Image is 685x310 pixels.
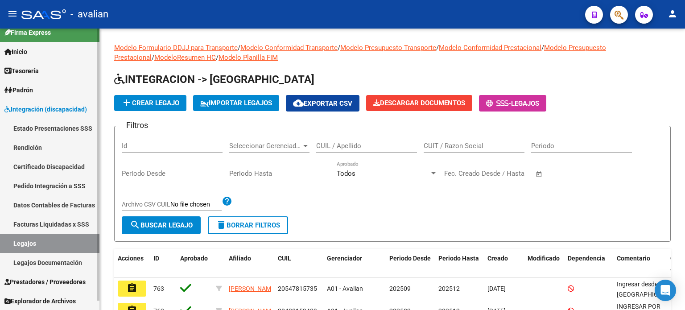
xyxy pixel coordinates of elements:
[444,169,480,178] input: Fecha inicio
[121,99,179,107] span: Crear Legajo
[327,285,363,292] span: A01 - Avalian
[114,95,186,111] button: Crear Legajo
[293,98,304,108] mat-icon: cloud_download
[130,221,193,229] span: Buscar Legajo
[4,47,27,57] span: Inicio
[122,216,201,234] button: Buscar Legajo
[122,119,153,132] h3: Filtros
[438,255,479,262] span: Periodo Hasta
[438,285,460,292] span: 202512
[486,99,511,107] span: -
[122,201,170,208] span: Archivo CSV CUIL
[180,255,208,262] span: Aprobado
[229,255,251,262] span: Afiliado
[327,255,362,262] span: Gerenciador
[337,169,355,178] span: Todos
[150,249,177,278] datatable-header-cell: ID
[373,99,465,107] span: Descargar Documentos
[667,8,678,19] mat-icon: person
[208,216,288,234] button: Borrar Filtros
[177,249,212,278] datatable-header-cell: Aprobado
[154,54,216,62] a: ModeloResumen HC
[114,44,238,52] a: Modelo Formulario DDJJ para Transporte
[4,66,39,76] span: Tesorería
[435,249,484,278] datatable-header-cell: Periodo Hasta
[479,95,546,112] button: -Legajos
[130,219,140,230] mat-icon: search
[389,255,431,262] span: Periodo Desde
[617,281,679,308] span: Ingresar desde Septiembre. Psp falta titulo
[568,255,605,262] span: Dependencia
[153,285,164,292] span: 763
[114,73,314,86] span: INTEGRACION -> [GEOGRAPHIC_DATA]
[366,95,472,111] button: Descargar Documentos
[118,255,144,262] span: Acciones
[484,249,524,278] datatable-header-cell: Creado
[216,219,227,230] mat-icon: delete
[4,296,76,306] span: Explorador de Archivos
[488,169,532,178] input: Fecha fin
[219,54,278,62] a: Modelo Planilla FIM
[240,44,338,52] a: Modelo Conformidad Transporte
[200,99,272,107] span: IMPORTAR LEGAJOS
[439,44,541,52] a: Modelo Conformidad Prestacional
[323,249,386,278] datatable-header-cell: Gerenciador
[655,280,676,301] div: Open Intercom Messenger
[617,255,650,262] span: Comentario
[127,283,137,293] mat-icon: assignment
[274,249,323,278] datatable-header-cell: CUIL
[524,249,564,278] datatable-header-cell: Modificado
[528,255,560,262] span: Modificado
[193,95,279,111] button: IMPORTAR LEGAJOS
[216,221,280,229] span: Borrar Filtros
[278,285,317,292] span: 20547815735
[225,249,274,278] datatable-header-cell: Afiliado
[229,142,301,150] span: Seleccionar Gerenciador
[4,277,86,287] span: Prestadores / Proveedores
[4,28,51,37] span: Firma Express
[222,196,232,207] mat-icon: help
[534,169,545,179] button: Open calendar
[286,95,359,112] button: Exportar CSV
[4,104,87,114] span: Integración (discapacidad)
[389,285,411,292] span: 202509
[293,99,352,107] span: Exportar CSV
[7,8,18,19] mat-icon: menu
[70,4,108,24] span: - avalian
[121,97,132,108] mat-icon: add
[613,249,667,278] datatable-header-cell: Comentario
[487,255,508,262] span: Creado
[564,249,613,278] datatable-header-cell: Dependencia
[386,249,435,278] datatable-header-cell: Periodo Desde
[278,255,291,262] span: CUIL
[487,285,506,292] span: [DATE]
[4,85,33,95] span: Padrón
[511,99,539,107] span: Legajos
[229,285,276,292] span: [PERSON_NAME]
[170,201,222,209] input: Archivo CSV CUIL
[114,249,150,278] datatable-header-cell: Acciones
[153,255,159,262] span: ID
[340,44,436,52] a: Modelo Presupuesto Transporte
